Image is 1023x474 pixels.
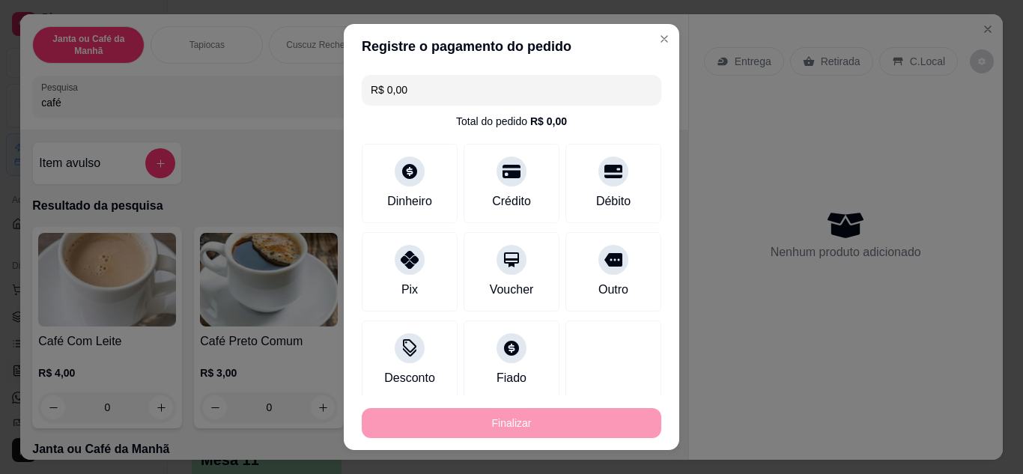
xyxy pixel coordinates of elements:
header: Registre o pagamento do pedido [344,24,679,69]
div: Total do pedido [456,114,567,129]
button: Close [652,27,676,51]
div: Débito [596,192,631,210]
div: Outro [598,281,628,299]
div: Fiado [497,369,526,387]
div: Dinheiro [387,192,432,210]
input: Ex.: hambúrguer de cordeiro [371,75,652,105]
div: Desconto [384,369,435,387]
div: Crédito [492,192,531,210]
div: R$ 0,00 [530,114,567,129]
div: Pix [401,281,418,299]
div: Voucher [490,281,534,299]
